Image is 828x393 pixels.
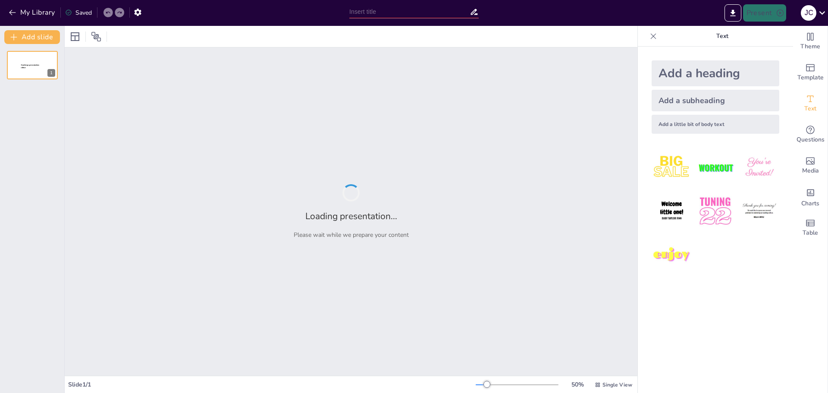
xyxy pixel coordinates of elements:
[739,191,779,231] img: 6.jpeg
[695,148,735,188] img: 2.jpeg
[793,181,828,212] div: Add charts and graphs
[797,73,824,82] span: Template
[801,5,816,21] div: j c
[91,31,101,42] span: Position
[6,6,59,19] button: My Library
[305,210,397,222] h2: Loading presentation...
[652,235,692,275] img: 7.jpeg
[695,191,735,231] img: 5.jpeg
[65,9,92,17] div: Saved
[349,6,470,18] input: Insert title
[294,231,409,239] p: Please wait while we prepare your content
[724,4,741,22] button: Export to PowerPoint
[7,51,58,79] div: 1
[68,380,476,389] div: Slide 1 / 1
[739,148,779,188] img: 3.jpeg
[567,380,588,389] div: 50 %
[652,60,779,86] div: Add a heading
[793,212,828,243] div: Add a table
[793,57,828,88] div: Add ready made slides
[652,191,692,231] img: 4.jpeg
[793,119,828,150] div: Get real-time input from your audience
[804,104,816,113] span: Text
[801,4,816,22] button: j c
[793,88,828,119] div: Add text boxes
[743,4,786,22] button: Present
[803,228,818,238] span: Table
[68,30,82,44] div: Layout
[793,150,828,181] div: Add images, graphics, shapes or video
[47,69,55,77] div: 1
[797,135,825,145] span: Questions
[4,30,60,44] button: Add slide
[652,115,779,134] div: Add a little bit of body text
[652,148,692,188] img: 1.jpeg
[602,381,632,388] span: Single View
[660,26,784,47] p: Text
[793,26,828,57] div: Change the overall theme
[802,166,819,176] span: Media
[21,64,39,69] span: Sendsteps presentation editor
[800,42,820,51] span: Theme
[801,199,819,208] span: Charts
[652,90,779,111] div: Add a subheading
